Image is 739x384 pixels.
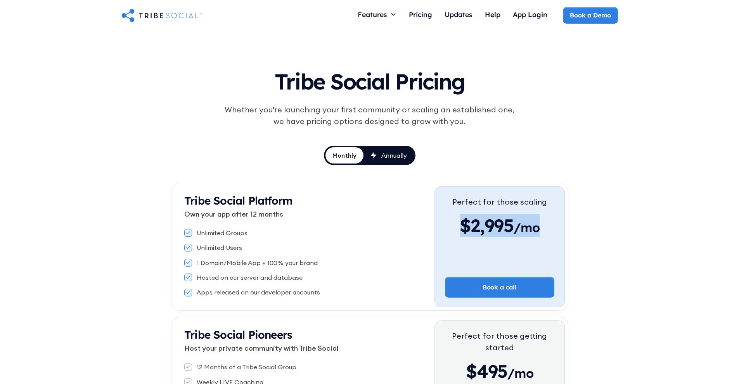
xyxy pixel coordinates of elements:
div: Annually [381,151,407,160]
div: 12 Months of a Tribe Social Group [197,363,296,371]
span: /mo [514,220,540,239]
div: Hosted on our server and database [197,273,303,282]
strong: Tribe Social Platform [184,194,292,207]
div: Features [358,10,387,19]
div: Unlimited Users [197,243,242,252]
div: Whether you're launching your first community or scaling an established one, we have pricing opti... [221,104,519,127]
div: App Login [513,10,547,19]
div: Help [485,10,500,19]
a: Help [479,7,507,24]
strong: Tribe Social Pioneers [184,328,292,341]
a: Book a call [445,277,554,298]
div: Monthly [332,151,357,160]
a: App Login [507,7,554,24]
div: $2,995 [452,214,547,237]
a: Pricing [403,7,438,24]
h1: Tribe Social Pricing [190,62,550,98]
div: Perfect for those scaling [452,196,547,208]
div: Unlimited Groups [197,229,247,237]
div: Pricing [409,10,432,19]
div: Perfect for those getting started [445,330,554,353]
a: Updates [438,7,479,24]
a: home [121,7,202,23]
a: Book a Demo [563,7,618,23]
div: $495 [445,360,554,383]
div: Updates [445,10,472,19]
div: 1 Domain/Mobile App + 100% your brand [197,258,318,267]
p: Own your app after 12 months [184,209,434,219]
div: Apps released on our developer accounts [197,288,320,296]
p: Host your private community with Tribe Social [184,343,434,353]
div: Features [351,7,403,22]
